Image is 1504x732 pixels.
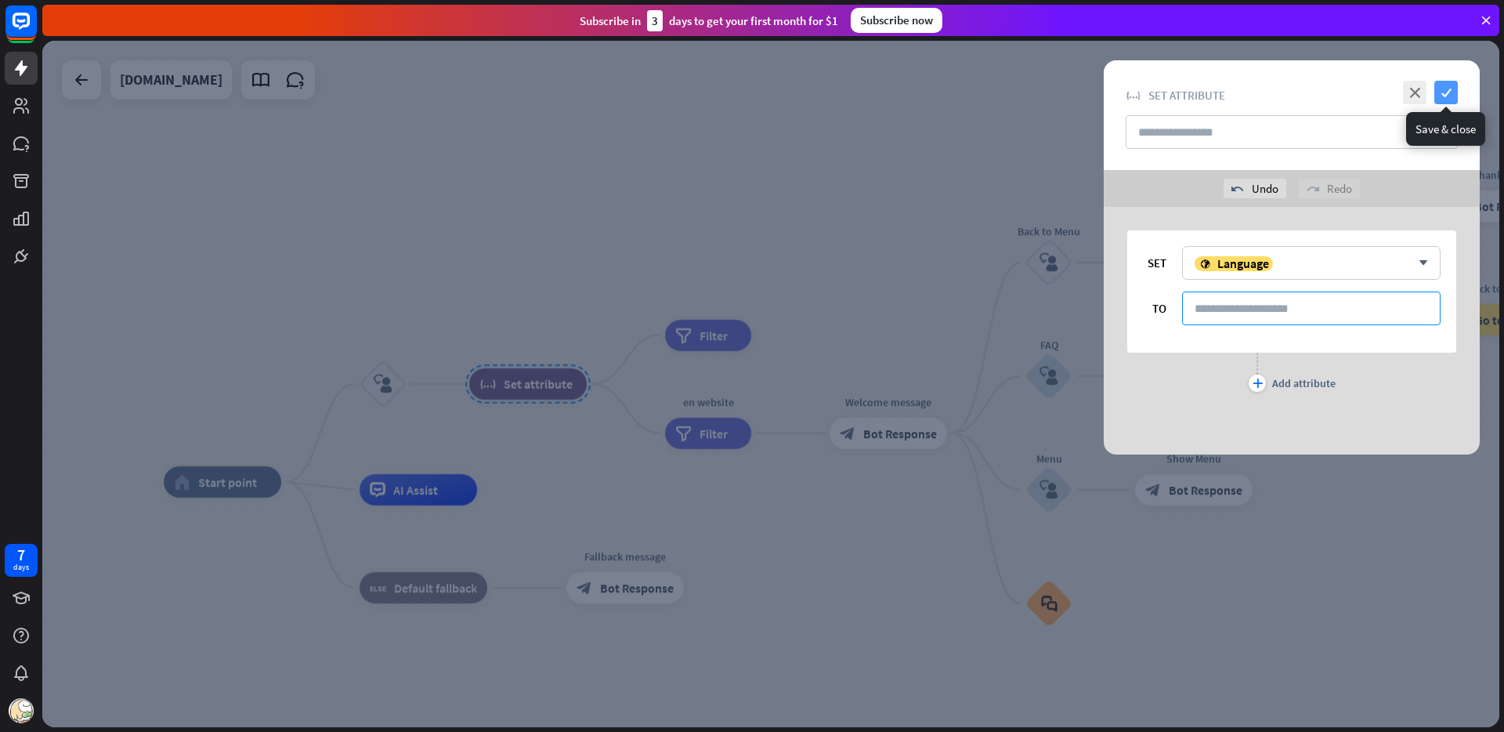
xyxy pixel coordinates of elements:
div: TO [1143,301,1166,316]
i: close [1403,81,1426,104]
i: undo [1231,183,1244,195]
span: Language [1217,255,1269,271]
span: Set attribute [1148,88,1225,103]
div: Add attribute [1272,376,1336,390]
i: block_set_attribute [1126,89,1141,103]
a: 7 days [5,544,38,577]
div: days [13,562,29,573]
div: SET [1143,255,1166,270]
div: 7 [17,548,25,562]
i: check [1434,81,1458,104]
i: redo [1307,183,1319,195]
i: globe [1200,259,1210,269]
div: Undo [1224,179,1286,198]
div: 3 [647,10,663,31]
div: Subscribe now [851,8,942,33]
div: Redo [1299,179,1360,198]
div: Subscribe in days to get your first month for $1 [580,10,838,31]
button: Open LiveChat chat widget [13,6,60,53]
i: arrow_down [1411,259,1428,268]
i: plus [1253,379,1263,388]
